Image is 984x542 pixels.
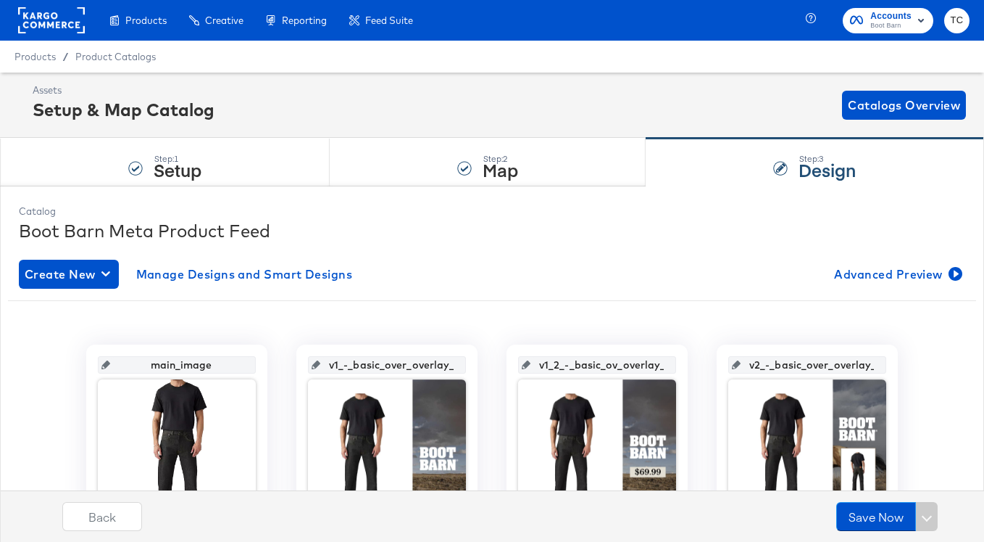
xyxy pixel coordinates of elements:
button: Back [62,502,142,531]
span: Creative [205,15,243,26]
strong: Design [799,157,856,181]
div: Step: 2 [483,154,518,164]
button: Save Now [836,502,916,531]
span: Feed Suite [365,15,413,26]
button: Catalogs Overview [842,91,966,120]
span: Catalogs Overview [848,95,960,115]
button: TC [944,8,970,33]
span: Boot Barn [870,20,912,32]
div: Boot Barn Meta Product Feed [19,218,965,243]
div: Step: 3 [799,154,856,164]
button: AccountsBoot Barn [843,8,933,33]
span: Products [14,51,56,62]
span: Manage Designs and Smart Designs [136,264,353,284]
div: Assets [33,83,214,97]
span: Create New [25,264,113,284]
div: Step: 1 [154,154,201,164]
div: Catalog [19,205,965,218]
span: Advanced Preview [834,264,959,284]
button: Manage Designs and Smart Designs [130,260,359,289]
a: Product Catalogs [75,51,156,62]
strong: Map [483,157,518,181]
button: Advanced Preview [828,260,965,289]
span: Products [125,15,167,26]
strong: Setup [154,157,201,181]
button: Create New [19,260,119,289]
span: / [56,51,75,62]
div: Setup & Map Catalog [33,97,214,122]
span: Reporting [282,15,327,26]
span: TC [950,12,964,29]
span: Accounts [870,9,912,24]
